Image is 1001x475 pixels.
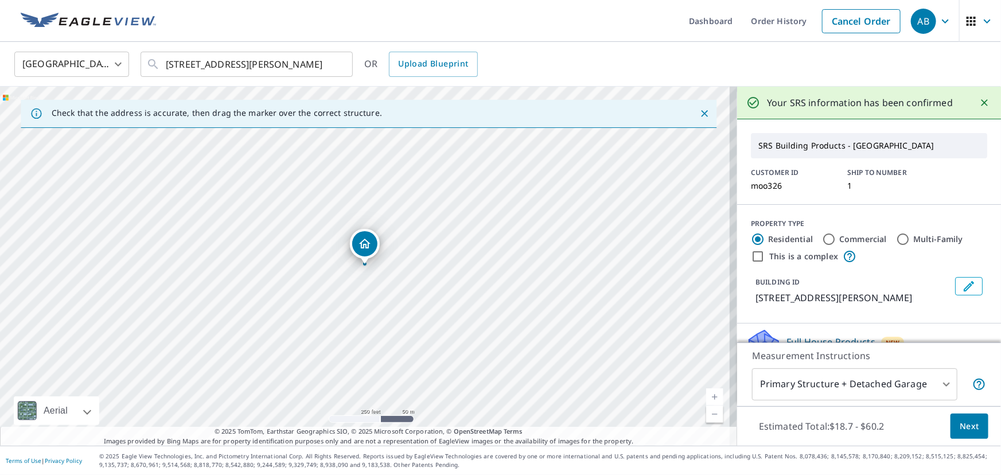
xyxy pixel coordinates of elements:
[913,233,963,245] label: Multi-Family
[977,95,992,110] button: Close
[839,233,887,245] label: Commercial
[504,427,523,435] a: Terms
[822,9,901,33] a: Cancel Order
[751,181,833,190] p: moo326
[6,457,41,465] a: Terms of Use
[350,229,380,264] div: Dropped pin, building 1, Residential property, 2950 S Givens Way Meridian, ID 83642
[847,168,930,178] p: SHIP TO NUMBER
[389,52,477,77] a: Upload Blueprint
[755,277,800,287] p: BUILDING ID
[769,251,838,262] label: This is a complex
[14,396,99,425] div: Aerial
[786,335,875,349] p: Full House Products
[21,13,156,30] img: EV Logo
[52,108,382,118] p: Check that the address is accurate, then drag the marker over the correct structure.
[40,396,71,425] div: Aerial
[955,277,983,295] button: Edit building 1
[911,9,936,34] div: AB
[960,419,979,434] span: Next
[6,457,82,464] p: |
[750,414,893,439] p: Estimated Total: $18.7 - $60.2
[768,233,813,245] label: Residential
[886,338,900,347] span: New
[14,48,129,80] div: [GEOGRAPHIC_DATA]
[398,57,468,71] span: Upload Blueprint
[215,427,523,437] span: © 2025 TomTom, Earthstar Geographics SIO, © 2025 Microsoft Corporation, ©
[751,219,987,229] div: PROPERTY TYPE
[847,181,930,190] p: 1
[166,48,329,80] input: Search by address or latitude-longitude
[364,52,478,77] div: OR
[951,414,988,439] button: Next
[45,457,82,465] a: Privacy Policy
[697,106,712,121] button: Close
[767,96,953,110] p: Your SRS information has been confirmed
[454,427,502,435] a: OpenStreetMap
[752,349,986,363] p: Measurement Instructions
[754,136,984,155] p: SRS Building Products - [GEOGRAPHIC_DATA]
[746,328,992,361] div: Full House ProductsNew
[706,388,723,406] a: Current Level 17, Zoom In
[752,368,957,400] div: Primary Structure + Detached Garage
[755,291,951,305] p: [STREET_ADDRESS][PERSON_NAME]
[751,168,833,178] p: CUSTOMER ID
[972,377,986,391] span: Your report will include the primary structure and a detached garage if one exists.
[99,452,995,469] p: © 2025 Eagle View Technologies, Inc. and Pictometry International Corp. All Rights Reserved. Repo...
[706,406,723,423] a: Current Level 17, Zoom Out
